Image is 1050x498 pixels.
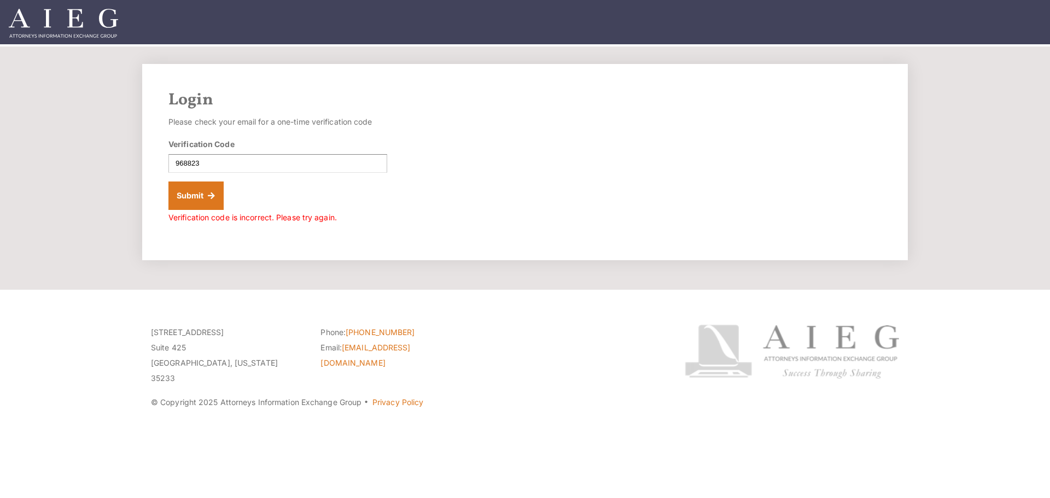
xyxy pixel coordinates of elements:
[168,138,235,150] label: Verification Code
[151,395,644,410] p: © Copyright 2025 Attorneys Information Exchange Group
[346,327,415,337] a: [PHONE_NUMBER]
[168,90,882,110] h2: Login
[151,325,304,386] p: [STREET_ADDRESS] Suite 425 [GEOGRAPHIC_DATA], [US_STATE] 35233
[320,325,474,340] li: Phone:
[372,397,423,407] a: Privacy Policy
[364,402,369,407] span: ·
[685,325,899,379] img: Attorneys Information Exchange Group logo
[320,340,474,371] li: Email:
[168,114,387,130] p: Please check your email for a one-time verification code
[168,181,224,210] button: Submit
[320,343,410,367] a: [EMAIL_ADDRESS][DOMAIN_NAME]
[9,9,118,38] img: Attorneys Information Exchange Group
[168,213,337,222] span: Verification code is incorrect. Please try again.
